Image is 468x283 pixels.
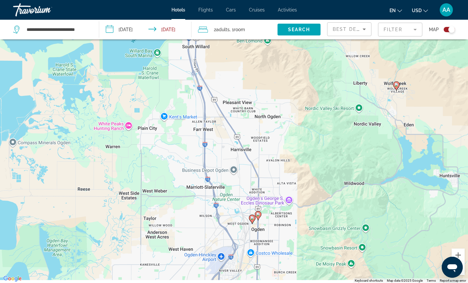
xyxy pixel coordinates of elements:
span: USD [412,8,422,13]
span: Adults [216,27,230,32]
a: Cars [226,7,236,12]
span: Search [288,27,310,32]
button: User Menu [438,3,455,17]
a: Flights [198,7,213,12]
img: Google [2,274,23,283]
button: Travelers: 2 adults, 0 children [191,20,278,39]
span: Map [429,25,439,34]
span: Room [234,27,245,32]
span: Map data ©2025 Google [387,279,423,282]
span: 2 [214,25,230,34]
a: Open this area in Google Maps (opens a new window) [2,274,23,283]
a: Travorium [13,1,79,18]
span: Best Deals [333,27,367,32]
button: Change language [390,6,402,15]
a: Report a map error [440,279,466,282]
iframe: Button to launch messaging window [442,257,463,278]
a: Hotels [171,7,185,12]
button: Toggle map [439,27,455,33]
mat-select: Sort by [333,25,366,33]
a: Cruises [249,7,265,12]
button: Keyboard shortcuts [355,278,383,283]
a: Activities [278,7,297,12]
button: Change currency [412,6,428,15]
button: Zoom in [452,249,465,262]
button: Check-in date: Sep 22, 2025 Check-out date: Sep 25, 2025 [99,20,192,39]
a: Terms (opens in new tab) [427,279,436,282]
span: en [390,8,396,13]
button: Filter [378,22,422,37]
span: AA [442,7,450,13]
button: Search [278,24,321,35]
span: , 1 [230,25,245,34]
